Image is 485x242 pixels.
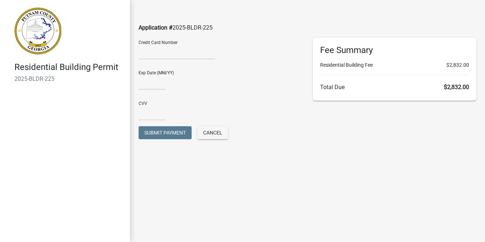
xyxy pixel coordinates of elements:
[320,45,469,56] h6: Fee Summary
[14,8,61,54] img: Putnam County, Georgia
[14,75,124,82] h6: 2025-BLDR-225
[172,24,213,31] span: 2025-BLDR-225
[139,126,192,139] button: Submit Payment
[320,84,469,91] h6: Total Due
[203,130,222,136] span: Cancel
[14,62,124,72] h4: Residential Building Permit
[444,84,469,91] span: $2,832.00
[144,130,186,136] span: Submit Payment
[197,126,228,139] button: Cancel
[320,61,469,69] li: Residential Building Fee
[446,61,469,69] span: $2,832.00
[139,40,178,45] label: Credit Card Number
[139,24,172,31] span: Application #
